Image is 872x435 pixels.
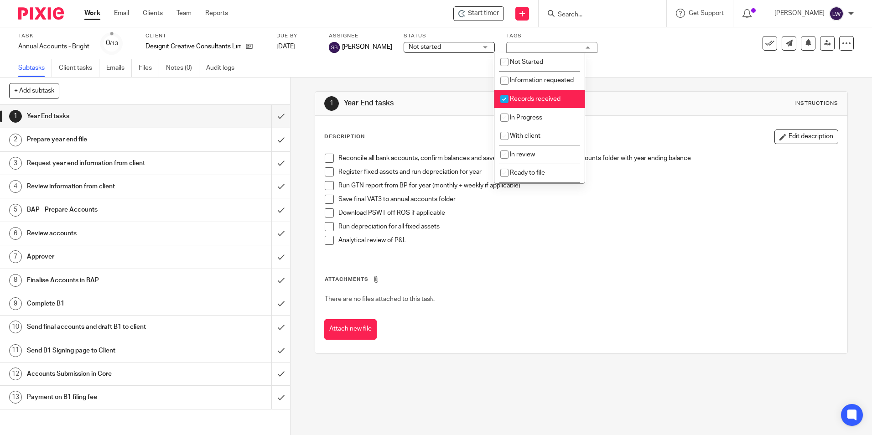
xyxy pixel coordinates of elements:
h1: Year End tasks [27,109,184,123]
a: Team [176,9,192,18]
input: Search [557,11,639,19]
a: Clients [143,9,163,18]
div: Annual Accounts - Bright [18,42,89,51]
p: Designit Creative Consultants Limited [145,42,241,51]
a: Work [84,9,100,18]
button: Edit description [774,129,838,144]
h1: Payment on B1 filing fee [27,390,184,404]
p: Register fixed assets and run depreciation for year [338,167,837,176]
a: Emails [106,59,132,77]
h1: Review accounts [27,227,184,240]
h1: BAP - Prepare Accounts [27,203,184,217]
p: Download PSWT off ROS if applicable [338,208,837,217]
p: Save final VAT3 to annual accounts folder [338,195,837,204]
span: [PERSON_NAME] [342,42,392,52]
h1: Request year end information from client [27,156,184,170]
h1: Send final accounts and draft B1 to client [27,320,184,334]
div: 12 [9,368,22,380]
a: Notes (0) [166,59,199,77]
div: 6 [9,227,22,240]
a: Reports [205,9,228,18]
label: Due by [276,32,317,40]
img: Pixie [18,7,64,20]
div: 1 [9,110,22,123]
img: svg%3E [329,42,340,53]
label: Status [404,32,495,40]
a: Client tasks [59,59,99,77]
div: 11 [9,344,22,357]
p: Description [324,133,365,140]
div: 10 [9,321,22,333]
div: Instructions [794,100,838,107]
div: 3 [9,157,22,170]
h1: Accounts Submission in Core [27,367,184,381]
div: 0 [106,38,118,48]
span: Attachments [325,277,369,282]
h1: Year End tasks [344,98,601,108]
div: 7 [9,250,22,263]
span: There are no files attached to this task. [325,296,435,302]
p: Run GTN report from BP for year (monthly + weekly if applicable) [338,181,837,190]
div: 13 [9,391,22,404]
span: Not started [409,44,441,50]
h1: Review information from client [27,180,184,193]
img: svg%3E [829,6,844,21]
button: + Add subtask [9,83,59,98]
div: Designit Creative Consultants Limited - Annual Accounts - Bright [453,6,504,21]
a: Files [139,59,159,77]
p: Run depreciation for all fixed assets [338,222,837,231]
label: Assignee [329,32,392,40]
a: Audit logs [206,59,241,77]
span: In Progress [510,114,542,121]
span: In review [510,151,535,158]
div: 8 [9,274,22,287]
button: Attach new file [324,319,377,340]
div: 2 [9,134,22,146]
h1: Approver [27,250,184,264]
h1: Complete B1 [27,297,184,311]
span: Not Started [510,59,543,65]
div: 4 [9,180,22,193]
div: 5 [9,204,22,217]
a: Email [114,9,129,18]
span: Get Support [689,10,724,16]
h1: Send B1 Signing page to Client [27,344,184,357]
h1: Finalise Accounts in BAP [27,274,184,287]
span: Start timer [468,9,499,18]
h1: Prepare year end file [27,133,184,146]
label: Tags [506,32,597,40]
p: Reconcile all bank accounts, confirm balances and save bank statements to annual accounts folder ... [338,154,837,163]
a: Subtasks [18,59,52,77]
small: /13 [110,41,118,46]
span: Ready to file [510,170,545,176]
span: Records received [510,96,561,102]
p: [PERSON_NAME] [774,9,825,18]
label: Client [145,32,265,40]
p: Analytical review of P&L [338,236,837,245]
span: Information requested [510,77,574,83]
label: Task [18,32,89,40]
div: 1 [324,96,339,111]
span: With client [510,133,540,139]
span: [DATE] [276,43,296,50]
div: 9 [9,297,22,310]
